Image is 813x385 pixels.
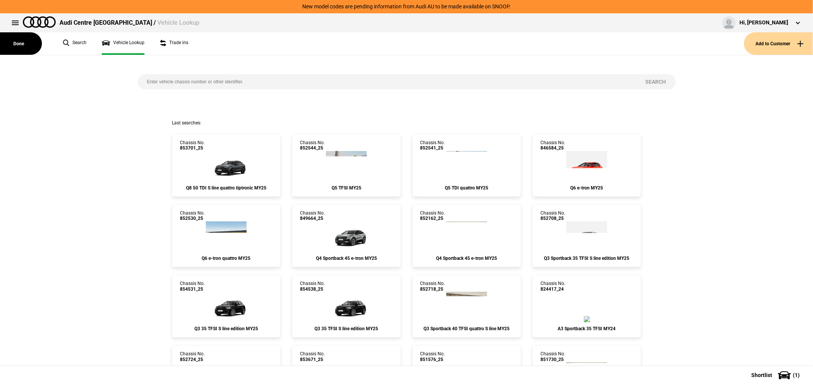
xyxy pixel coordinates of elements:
button: Shortlist(1) [740,366,813,385]
img: Audi_GFBA1A_25_FW_G1G1_FB5_(Nadin:_C05_FB5_SN8)_ext.png [566,151,607,181]
div: Q3 Sportback 40 TFSI quattro S line MY25 [420,326,513,331]
div: Hi, [PERSON_NAME] [739,19,788,27]
div: Chassis No. [300,351,325,362]
div: Q4 Sportback 45 e-tron MY25 [300,256,393,261]
button: Add to Customer [744,32,813,55]
img: Audi_F3BCCX_25LE_FZ_0E0E_3FU_QQ2_3S2_V72_WN8_(Nadin:_3FU_3S2_C62_QQ2_V72_WN8)_ext.png [324,292,369,322]
img: Audi_4MT0N2_25_EI_6Y6Y_PAH_WC7_N0Q_6FJ_3S2_WF9_F23_WC7-1_(Nadin:_3S2_6FJ_C96_F23_N0Q_PAH_WC7_WF9)... [203,151,249,181]
span: Last searches: [172,120,201,126]
span: 852724_25 [180,357,205,362]
a: Vehicle Lookup [102,32,144,55]
div: Chassis No. [540,140,565,151]
a: Search [63,32,87,55]
span: Vehicle Lookup [157,19,199,26]
span: 852162_25 [420,216,445,221]
div: Chassis No. [420,140,445,151]
span: 846584_25 [540,145,565,151]
span: 851576_25 [420,357,445,362]
div: Chassis No. [180,281,205,292]
div: Chassis No. [420,351,445,362]
div: Audi Centre [GEOGRAPHIC_DATA] / [59,19,199,27]
div: Chassis No. [180,140,205,151]
div: Chassis No. [540,351,565,362]
div: Q5 TDI quattro MY25 [420,185,513,191]
div: Chassis No. [300,210,325,221]
div: Chassis No. [180,351,205,362]
img: Audi_F4NA53_25_EI_2L2L_4ZD_WA7_6FJ_PWK_FB5_2FS_PY5_PYY_(Nadin:_2FS_4ZD_6FJ_C19_FB5_PWK_PY5_PYY_S7... [446,221,487,252]
span: 854531_25 [180,286,205,292]
img: Audi_F3NCCX_25LE_FZ_2Y2Y_3FB_6FJ_V72_WN8_X8C_(Nadin:_3FB_6FJ_C62_V72_WN8)_ext.png [566,221,607,252]
img: Audi_GUBAUY_25_FW_0E0E_3FU_PAH_6FJ_(Nadin:_3FU_6FJ_C56_PAH)_ext.png [446,151,487,181]
img: Audi_GUBAZG_25_FW_0E0E_3FU_PAH_6FJ_(Nadin:_3FU_6FJ_C56_PAH)_ext.png [326,151,367,181]
span: 854538_25 [300,286,325,292]
span: 849664_25 [300,216,325,221]
span: Shortlist [751,372,772,378]
div: Chassis No. [300,281,325,292]
div: Q5 TFSI MY25 [300,185,393,191]
span: 852544_25 [300,145,325,151]
div: Chassis No. [540,281,565,292]
div: Q3 35 TFSI S line edition MY25 [180,326,273,331]
span: 824417_24 [540,286,565,292]
img: Audi_F3NC6Y_25_EI_6Y6Y_PXC_WC7_6FJ_52Z_2JD_(Nadin:_2JD_52Z_6FJ_C62_PXC_WC7)_ext.png [446,292,487,322]
div: Q3 35 TFSI S line edition MY25 [300,326,393,331]
span: 853701_25 [180,145,205,151]
div: Q4 Sportback 45 e-tron MY25 [420,256,513,261]
img: audi.png [23,16,56,28]
span: 852708_25 [540,216,565,221]
div: Q3 Sportback 35 TFSI S line edition MY25 [540,256,633,261]
a: Trade ins [160,32,188,55]
div: Q8 50 TDI S line quattro tiptronic MY25 [180,185,273,191]
div: Chassis No. [420,281,445,292]
span: 852718_25 [420,286,445,292]
img: Audi_8YAAZG_24_AC_H1H1_MP_V98_WA7_3FB_4E6_(Nadin:_3FB_4E6_4L6_6XI_C41_V98_WA7_Y4Z)_ext.png [584,316,590,322]
input: Enter vehicle chassis number or other identifier. [138,74,636,89]
div: Q6 e-tron quattro MY25 [180,256,273,261]
span: 851730_25 [540,357,565,362]
div: Chassis No. [300,140,325,151]
img: Audi_F3BCCX_25LE_FZ_0E0E_3FU_QQ2_3S2_V72_WN8_(Nadin:_3FU_3S2_C62_QQ2_V72_WN8)_ext.png [203,292,249,322]
span: 852541_25 [420,145,445,151]
span: 852530_25 [180,216,205,221]
div: Chassis No. [420,210,445,221]
img: Audi_F4NA53_25_EI_2L2L_4ZD_WA2_WA7_6FJ_PWK_FB5_2FS_55K_PY5_PYY_QQ9_(Nadin:_2FS_4ZD_55K_6FJ_C19_FB... [324,221,369,252]
button: Search [636,74,676,89]
div: Chassis No. [180,210,205,221]
span: ( 1 ) [793,372,800,378]
div: Chassis No. [540,210,565,221]
div: Q6 e-tron MY25 [540,185,633,191]
img: Audi_GFBA38_25_GX_6Y6Y__(Nadin:_C05)_ext.png [206,221,247,252]
span: 853671_25 [300,357,325,362]
div: A3 Sportback 35 TFSI MY24 [540,326,633,331]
